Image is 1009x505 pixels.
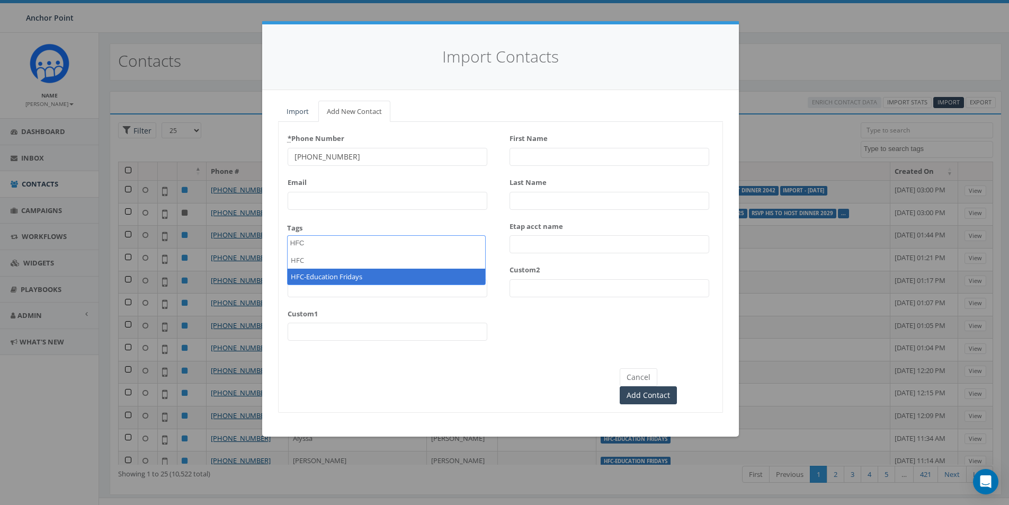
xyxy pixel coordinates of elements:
[510,218,563,232] label: Etap acct name
[288,174,307,188] label: Email
[288,269,485,285] li: HFC-Education Fridays
[510,261,540,275] label: Custom2
[278,46,723,68] h4: Import Contacts
[620,386,677,404] input: Add Contact
[620,368,657,386] button: Cancel
[318,101,390,122] a: Add New Contact
[288,305,318,319] label: Custom1
[287,223,302,233] label: Tags
[278,101,317,122] a: Import
[288,148,487,166] input: +1 214-248-4342
[288,134,291,143] abbr: required
[973,469,998,494] div: Open Intercom Messenger
[510,174,547,188] label: Last Name
[288,252,485,269] li: HFC
[288,192,487,210] input: Enter a valid email address (e.g., example@domain.com)
[288,130,344,144] label: Phone Number
[290,238,311,248] textarea: Search
[510,130,548,144] label: First Name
